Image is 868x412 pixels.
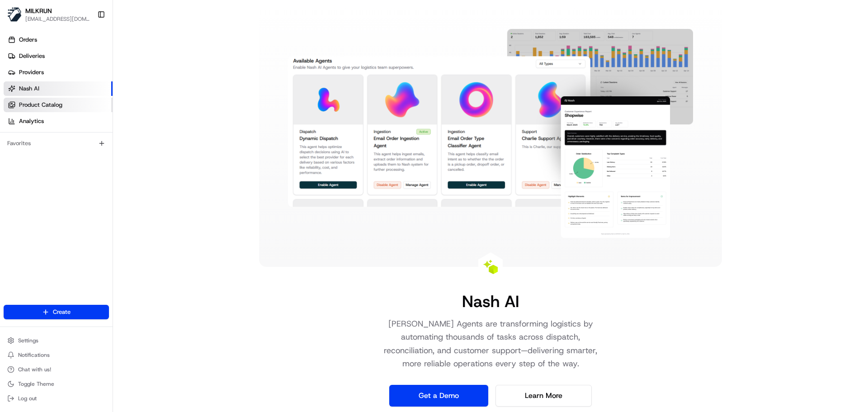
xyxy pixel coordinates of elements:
[4,33,113,47] a: Orders
[18,380,54,388] span: Toggle Theme
[4,4,94,25] button: MILKRUNMILKRUN[EMAIL_ADDRESS][DOMAIN_NAME]
[4,65,113,80] a: Providers
[19,85,39,93] span: Nash AI
[19,36,37,44] span: Orders
[4,81,113,96] a: Nash AI
[375,317,606,370] p: [PERSON_NAME] Agents are transforming logistics by automating thousands of tasks across dispatch,...
[462,292,519,310] h1: Nash AI
[18,351,50,359] span: Notifications
[4,349,109,361] button: Notifications
[19,101,62,109] span: Product Catalog
[19,52,45,60] span: Deliveries
[4,305,109,319] button: Create
[4,98,113,112] a: Product Catalog
[25,6,52,15] button: MILKRUN
[18,366,51,373] span: Chat with us!
[7,7,22,22] img: MILKRUN
[4,363,109,376] button: Chat with us!
[4,378,109,390] button: Toggle Theme
[4,136,109,151] div: Favorites
[25,15,90,23] button: [EMAIL_ADDRESS][DOMAIN_NAME]
[19,117,44,125] span: Analytics
[483,260,498,274] img: Nash AI Logo
[53,308,71,316] span: Create
[389,385,488,407] a: Get a Demo
[18,337,38,344] span: Settings
[18,395,37,402] span: Log out
[4,334,109,347] button: Settings
[4,392,109,405] button: Log out
[288,29,693,238] img: Nash AI Dashboard
[495,385,592,407] a: Learn More
[4,49,113,63] a: Deliveries
[4,114,113,128] a: Analytics
[19,68,44,76] span: Providers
